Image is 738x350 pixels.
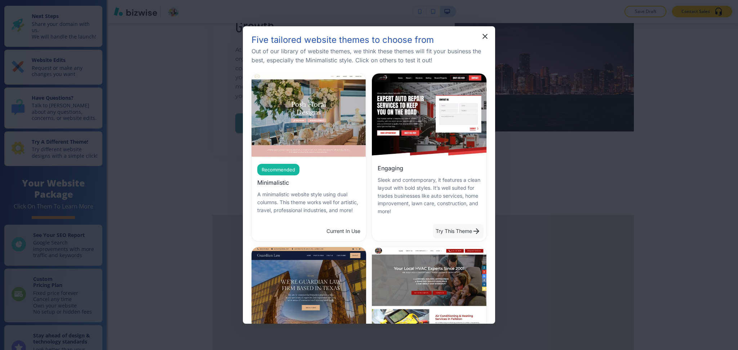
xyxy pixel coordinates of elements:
[257,166,299,174] span: Recommended
[257,190,360,214] p: A minimalistic website style using dual columns. This theme works well for artistic, travel, prof...
[252,47,486,65] h6: Out of our library of website themes, we think these themes will fit your business the best, espe...
[378,164,403,173] h6: Engaging
[378,176,481,216] p: Sleek and contemporary, it features a clean layout with bold styles. It’s well suited for trades ...
[252,35,434,45] h5: Five tailored website themes to choose from
[257,178,289,187] h6: Minimalistic
[433,224,484,238] button: Engaging ThemeEngagingSleek and contemporary, it features a clean layout with bold styles. It’s w...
